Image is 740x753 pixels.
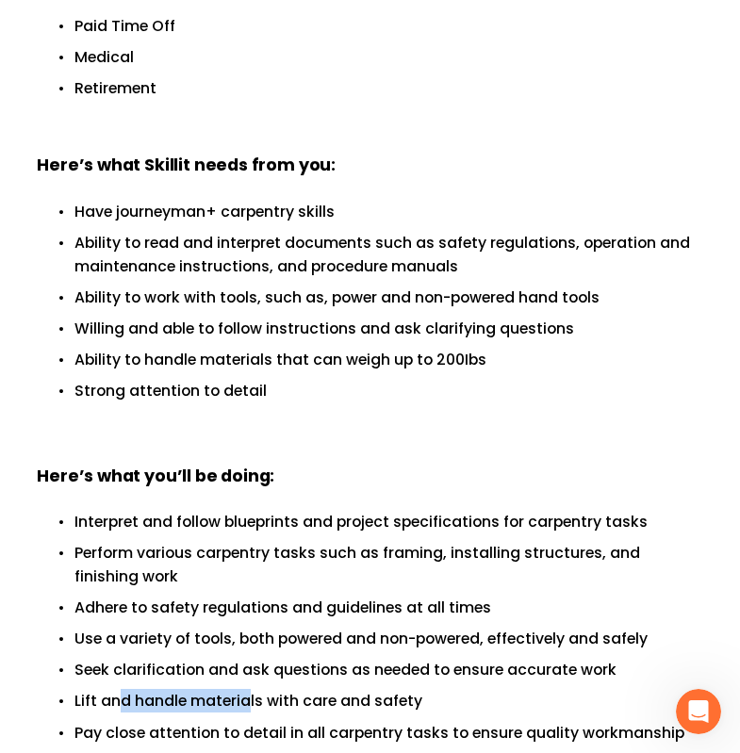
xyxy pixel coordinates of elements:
[74,689,703,712] p: Lift and handle materials with care and safety
[74,76,703,100] p: Retirement
[74,317,703,340] p: Willing and able to follow instructions and ask clarifying questions
[74,14,703,38] p: Paid Time Off
[74,721,703,745] p: Pay close attention to detail in all carpentry tasks to ensure quality workmanship
[74,510,703,533] p: Interpret and follow blueprints and project specifications for carpentry tasks
[37,464,274,487] strong: Here’s what you’ll be doing:
[74,286,703,309] p: Ability to work with tools, such as, power and non-powered hand tools
[74,379,703,402] p: Strong attention to detail
[74,231,703,278] p: Ability to read and interpret documents such as safety regulations, operation and maintenance ins...
[37,153,336,176] strong: Here’s what Skillit needs from you:
[74,541,703,588] p: Perform various carpentry tasks such as framing, installing structures, and finishing work
[74,627,703,650] p: Use a variety of tools, both powered and non-powered, effectively and safely
[74,596,703,619] p: Adhere to safety regulations and guidelines at all times
[74,658,703,681] p: Seek clarification and ask questions as needed to ensure accurate work
[676,689,721,734] iframe: Intercom live chat
[74,348,703,371] p: Ability to handle materials that can weigh up to 200Ibs
[74,45,703,69] p: Medical
[74,200,703,223] p: Have journeyman+ carpentry skills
